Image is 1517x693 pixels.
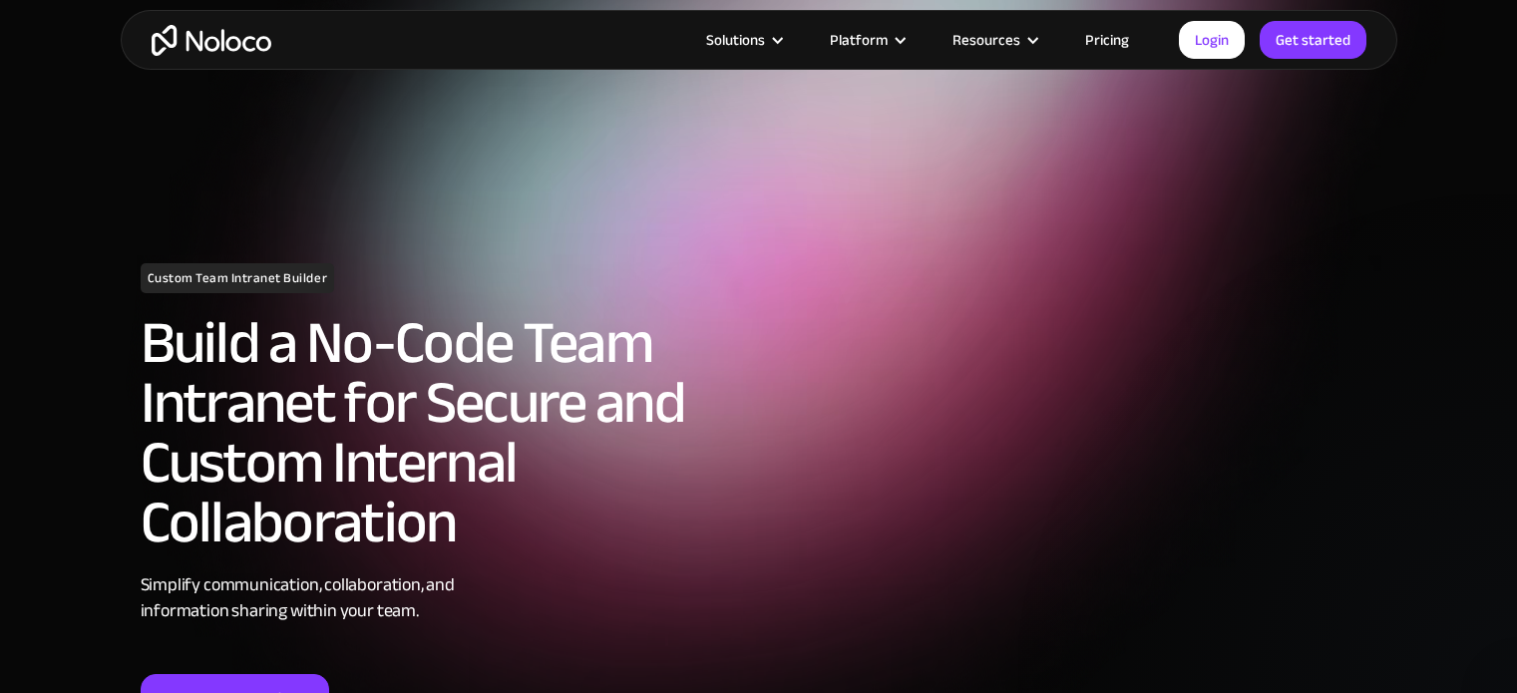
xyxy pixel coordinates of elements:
h1: Custom Team Intranet Builder [141,263,335,293]
div: Platform [805,27,928,53]
div: Resources [928,27,1060,53]
a: Pricing [1060,27,1154,53]
a: home [152,25,271,56]
div: Simplify communication, collaboration, and information sharing within your team. [141,572,749,624]
div: Solutions [706,27,765,53]
a: Get started [1260,21,1366,59]
div: Platform [830,27,888,53]
h2: Build a No-Code Team Intranet for Secure and Custom Internal Collaboration [141,313,749,552]
div: Solutions [681,27,805,53]
a: Login [1179,21,1245,59]
div: Resources [952,27,1020,53]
